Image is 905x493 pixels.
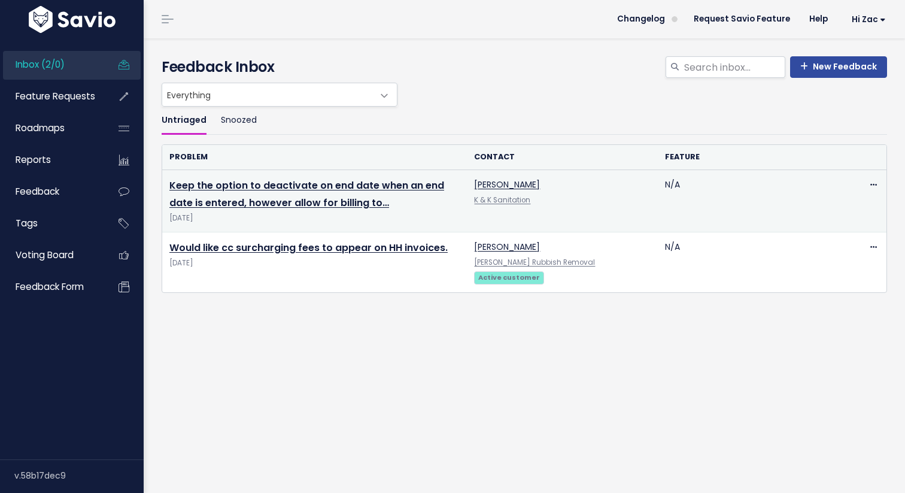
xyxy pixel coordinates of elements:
th: Problem [162,145,467,170]
ul: Filter feature requests [162,107,887,135]
h4: Feedback Inbox [162,56,887,78]
a: Active customer [474,271,543,283]
span: Everything [162,83,397,107]
span: Everything [162,83,373,106]
span: Hi Zac [852,15,886,24]
span: Feedback form [16,280,84,293]
span: Feedback [16,185,59,198]
img: logo-white.9d6f32f41409.svg [26,6,119,33]
a: Feature Requests [3,83,99,110]
span: Reports [16,153,51,166]
span: Roadmaps [16,122,65,134]
a: Help [800,10,837,28]
a: Would like cc surcharging fees to appear on HH invoices. [169,241,448,255]
span: [DATE] [169,257,460,270]
a: Untriaged [162,107,206,135]
span: [DATE] [169,212,460,225]
a: [PERSON_NAME] [474,241,540,253]
a: Feedback [3,178,99,205]
span: Tags [16,217,38,229]
a: Feedback form [3,273,99,301]
span: Feature Requests [16,90,95,102]
span: Voting Board [16,249,74,261]
a: K & K Sanitation [474,195,530,205]
a: Request Savio Feature [684,10,800,28]
a: [PERSON_NAME] [474,179,540,190]
a: Keep the option to deactivate on end date when an end date is entered, however allow for billing to… [169,179,444,210]
th: Contact [467,145,657,170]
a: Hi Zac [837,10,895,29]
input: Search inbox... [683,56,785,78]
span: Inbox (2/0) [16,58,65,71]
div: v.58b17dec9 [14,460,144,491]
th: Feature [658,145,848,170]
span: Changelog [617,15,665,23]
td: N/A [658,232,848,292]
a: Reports [3,146,99,174]
a: Voting Board [3,241,99,269]
strong: Active customer [478,273,540,282]
a: Snoozed [221,107,257,135]
a: Inbox (2/0) [3,51,99,78]
td: N/A [658,170,848,232]
a: Tags [3,210,99,237]
a: New Feedback [790,56,887,78]
a: [PERSON_NAME] Rubbish Removal [474,258,595,267]
a: Roadmaps [3,114,99,142]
